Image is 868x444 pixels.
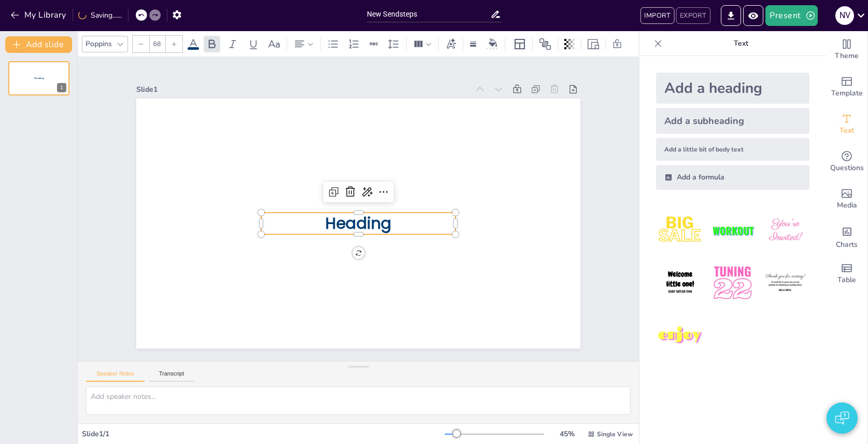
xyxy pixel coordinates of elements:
[82,429,445,439] div: Slide 1 / 1
[34,77,44,80] span: Heading
[721,5,741,26] button: Export to PowerPoint
[765,5,817,26] button: Present
[136,85,468,94] div: Slide 1
[656,312,704,360] img: 7.jpeg
[8,7,70,23] button: My Library
[837,274,856,286] span: Table
[511,36,528,52] div: Layout
[826,181,867,218] div: Add images, graphics, shapes or video
[443,36,459,52] div: Text effects
[761,206,809,255] img: 3.jpeg
[597,430,633,438] span: Single View
[676,7,710,24] button: EXPORT
[826,255,867,293] div: Add a table
[586,36,601,52] div: Resize presentation
[835,6,854,25] div: N V
[485,38,501,49] div: Background color
[837,200,857,211] span: Media
[831,88,863,99] span: Template
[641,7,674,24] button: IMPORT
[57,83,66,92] div: 1
[826,106,867,143] div: Add text boxes
[5,36,72,53] button: Add slide
[656,108,809,134] div: Add a subheading
[367,7,490,22] input: Insert title
[656,138,809,161] div: Add a little bit of body text
[78,10,122,20] div: Saving......
[83,37,114,51] div: Poppins
[86,370,145,382] button: Speaker Notes
[708,259,757,307] img: 5.jpeg
[839,125,854,136] span: Text
[761,259,809,307] img: 6.jpeg
[826,143,867,181] div: Get real-time input from your audience
[411,36,434,52] div: Column Count
[743,5,763,26] button: Preview Presentation
[836,239,858,251] span: Charts
[826,218,867,255] div: Add charts and graphs
[708,206,757,255] img: 2.jpeg
[835,50,859,62] span: Theme
[656,206,704,255] img: 1.jpeg
[554,429,579,439] div: 45 %
[826,31,867,68] div: Change the overall theme
[149,370,195,382] button: Transcript
[656,73,809,104] div: Add a heading
[666,31,816,56] p: Text
[830,162,864,174] span: Questions
[325,213,392,234] span: Heading
[656,259,704,307] img: 4.jpeg
[835,5,854,26] button: N V
[8,61,69,95] div: Heading1
[656,165,809,190] div: Add a formula
[539,38,551,50] span: Position
[467,36,479,52] div: Border settings
[826,68,867,106] div: Add ready made slides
